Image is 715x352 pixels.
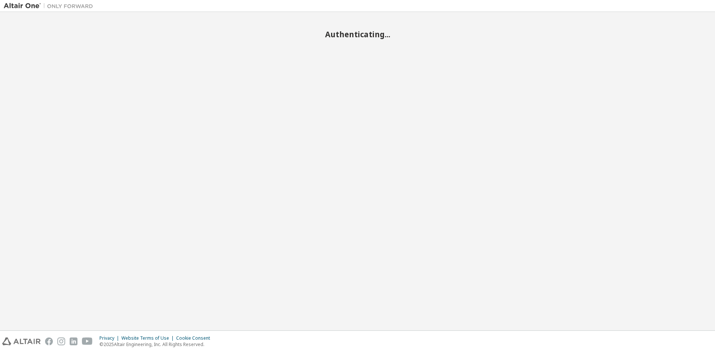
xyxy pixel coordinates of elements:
[99,341,214,348] p: © 2025 Altair Engineering, Inc. All Rights Reserved.
[57,337,65,345] img: instagram.svg
[45,337,53,345] img: facebook.svg
[2,337,41,345] img: altair_logo.svg
[176,335,214,341] div: Cookie Consent
[70,337,77,345] img: linkedin.svg
[4,2,97,10] img: Altair One
[121,335,176,341] div: Website Terms of Use
[4,29,711,39] h2: Authenticating...
[99,335,121,341] div: Privacy
[82,337,93,345] img: youtube.svg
